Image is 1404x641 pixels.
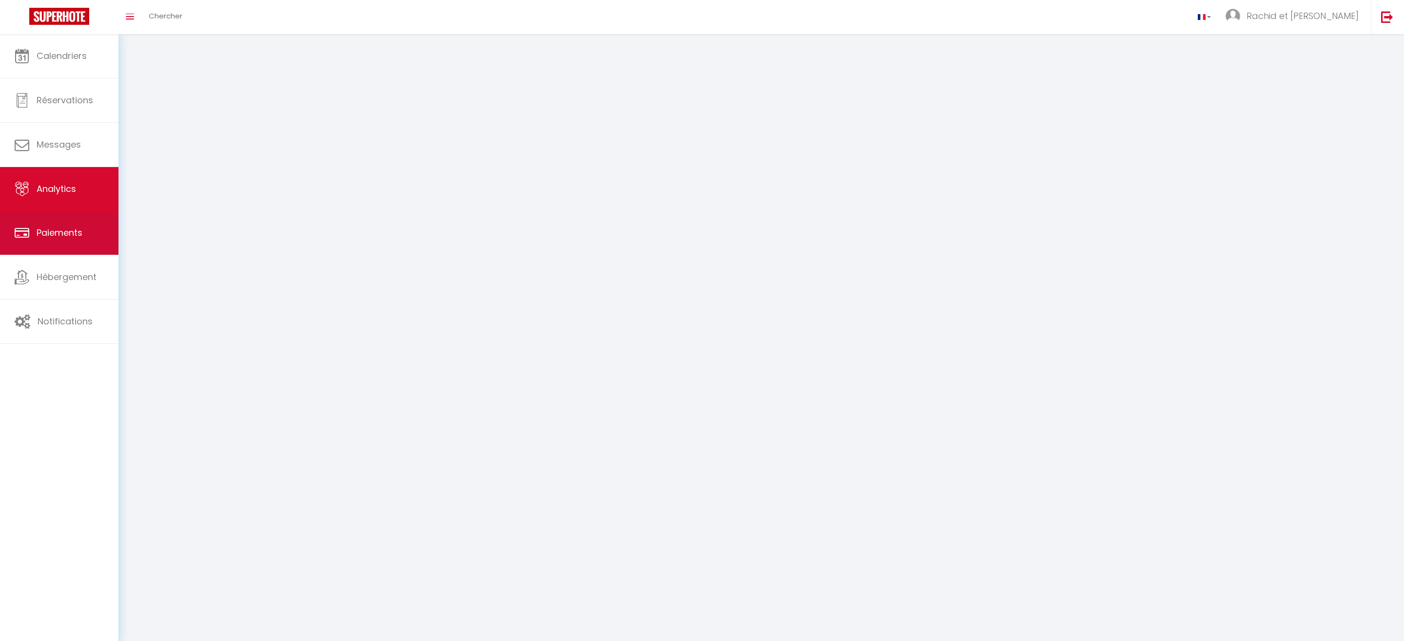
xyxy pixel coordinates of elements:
span: Rachid et [PERSON_NAME] [1247,10,1359,22]
span: Analytics [37,183,76,195]
span: Messages [37,138,81,151]
img: logout [1381,11,1393,23]
img: ... [1226,9,1240,23]
img: Super Booking [29,8,89,25]
span: Paiements [37,226,82,239]
span: Réservations [37,94,93,106]
span: Calendriers [37,50,87,62]
span: Chercher [149,11,182,21]
span: Notifications [38,315,93,327]
span: Hébergement [37,271,97,283]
